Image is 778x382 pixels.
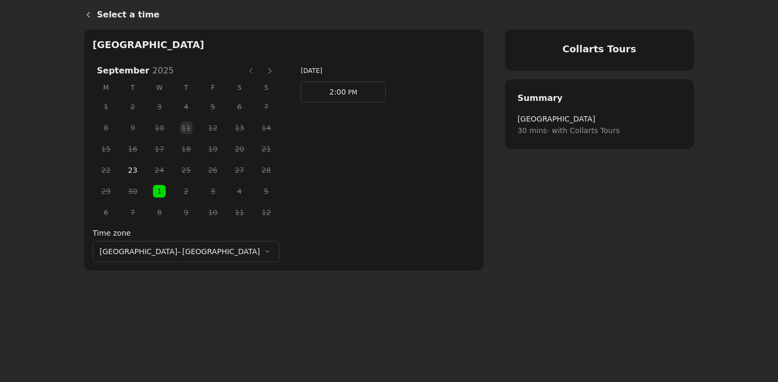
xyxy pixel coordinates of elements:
[206,164,219,176] button: Friday, 26 September 2025
[178,120,194,136] span: 11
[93,64,241,77] h3: September
[232,204,248,220] span: 11
[206,185,219,198] button: Friday, 3 October 2025
[119,79,146,96] span: T
[178,204,194,220] span: 9
[151,183,167,199] span: 1
[260,143,273,155] button: Sunday, 21 September 2025
[258,99,274,115] span: 7
[205,141,221,157] span: 19
[258,162,274,178] span: 28
[346,89,357,96] span: PM
[206,100,219,113] button: Friday, 5 September 2025
[205,183,221,199] span: 3
[153,143,166,155] button: Wednesday, 17 September 2025
[233,100,246,113] button: Saturday, 6 September 2025
[226,79,252,96] span: S
[233,206,246,219] button: Saturday, 11 October 2025
[125,162,141,178] span: 23
[98,141,114,157] span: 15
[93,38,475,52] h2: [GEOGRAPHIC_DATA]
[151,120,167,136] span: 10
[518,42,681,56] h4: Collarts Tours
[518,125,681,136] span: 30 mins · with Collarts Tours
[180,185,193,198] button: Thursday, 2 October 2025
[178,162,194,178] span: 25
[180,100,193,113] button: Thursday, 4 September 2025
[206,122,219,134] button: Friday, 12 September 2025
[126,164,139,176] button: Tuesday, 23 September 2025
[205,99,221,115] span: 5
[126,206,139,219] button: Tuesday, 7 October 2025
[518,92,681,105] h2: Summary
[301,81,386,103] a: 2:00 PM
[153,100,166,113] button: Wednesday, 3 September 2025
[126,185,139,198] button: Tuesday, 30 September 2025
[99,206,112,219] button: Monday, 6 October 2025
[260,100,273,113] button: Sunday, 7 September 2025
[126,100,139,113] button: Tuesday, 2 September 2025
[301,66,473,76] h3: [DATE]
[232,162,248,178] span: 27
[76,2,97,27] a: Back
[93,79,119,96] span: M
[205,120,221,136] span: 12
[125,183,141,199] span: 30
[93,241,279,262] button: [GEOGRAPHIC_DATA]–[GEOGRAPHIC_DATA]
[126,122,139,134] button: Tuesday, 9 September 2025
[205,204,221,220] span: 10
[99,143,112,155] button: Monday, 15 September 2025
[178,183,194,199] span: 2
[99,185,112,198] button: Monday, 29 September 2025
[258,204,274,220] span: 12
[233,164,246,176] button: Saturday, 27 September 2025
[151,162,167,178] span: 24
[151,99,167,115] span: 3
[232,120,248,136] span: 13
[152,66,174,76] span: 2025
[260,164,273,176] button: Sunday, 28 September 2025
[153,164,166,176] button: Wednesday, 24 September 2025
[98,162,114,178] span: 22
[258,120,274,136] span: 14
[232,141,248,157] span: 20
[518,113,681,125] span: [GEOGRAPHIC_DATA]
[178,99,194,115] span: 4
[178,141,194,157] span: 18
[99,100,112,113] button: Monday, 1 September 2025
[98,183,114,199] span: 29
[98,204,114,220] span: 6
[258,141,274,157] span: 21
[97,8,694,21] h1: Select a time
[205,162,221,178] span: 26
[125,99,141,115] span: 2
[151,141,167,157] span: 17
[125,141,141,157] span: 16
[153,185,166,198] button: Wednesday, 1 October 2025 selected
[180,143,193,155] button: Thursday, 18 September 2025
[180,164,193,176] button: Thursday, 25 September 2025
[206,143,219,155] button: Friday, 19 September 2025
[206,206,219,219] button: Friday, 10 October 2025
[98,99,114,115] span: 1
[99,122,112,134] button: Monday, 8 September 2025
[260,122,273,134] button: Sunday, 14 September 2025
[233,185,246,198] button: Saturday, 4 October 2025
[98,120,114,136] span: 8
[260,185,273,198] button: Sunday, 5 October 2025
[233,143,246,155] button: Saturday, 20 September 2025
[233,122,246,134] button: Saturday, 13 September 2025
[232,99,248,115] span: 6
[200,79,226,96] span: F
[242,62,259,79] button: Previous month
[125,120,141,136] span: 9
[146,79,173,96] span: W
[253,79,280,96] span: S
[153,206,166,219] button: Wednesday, 8 October 2025
[173,79,199,96] span: T
[261,62,278,79] button: Next month
[180,206,193,219] button: Thursday, 9 October 2025
[99,164,112,176] button: Monday, 22 September 2025
[329,88,346,96] span: 2:00
[258,183,274,199] span: 5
